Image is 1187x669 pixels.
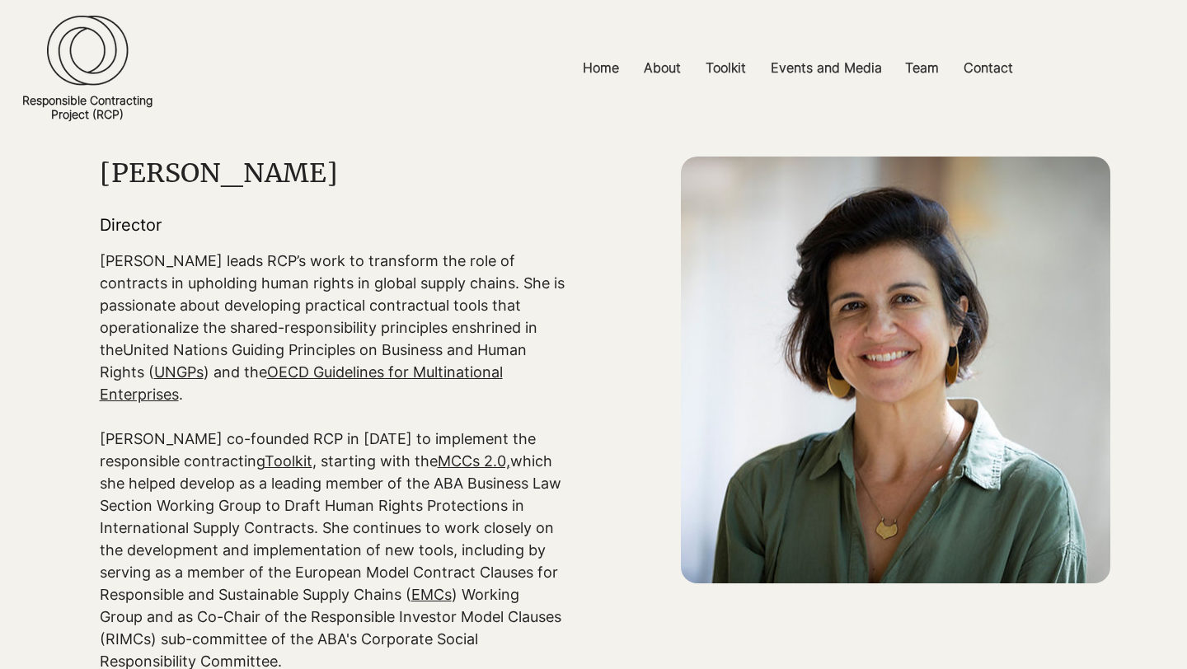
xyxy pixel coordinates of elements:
p: Contact [955,49,1021,87]
p: Toolkit [697,49,754,87]
p: About [636,49,689,87]
p: Home [575,49,627,87]
p: [PERSON_NAME] leads RCP’s work to transform the role of contracts in upholding human rights in gl... [100,250,565,405]
a: Toolkit [693,49,758,87]
a: About [631,49,693,87]
p: Team [897,49,947,87]
a: Events and Media [758,49,893,87]
span: UNGPs [154,363,204,381]
a: Toolkit [265,452,312,470]
a: EMCs [411,586,452,603]
a: MCCs 2.0, [438,452,510,470]
a: Responsible ContractingProject (RCP) [22,93,152,121]
a: Team [893,49,951,87]
a: OECD Guidelines for Multinational Enterprises [100,363,503,403]
a: Contact [951,49,1025,87]
nav: Site [410,49,1187,87]
a: United Nations Guiding Principles on Business and Human Rights (UNGPs [100,341,527,381]
h1: [PERSON_NAME] [100,157,561,189]
span: Director [100,215,162,235]
p: Events and Media [762,49,890,87]
a: Home [570,49,631,87]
